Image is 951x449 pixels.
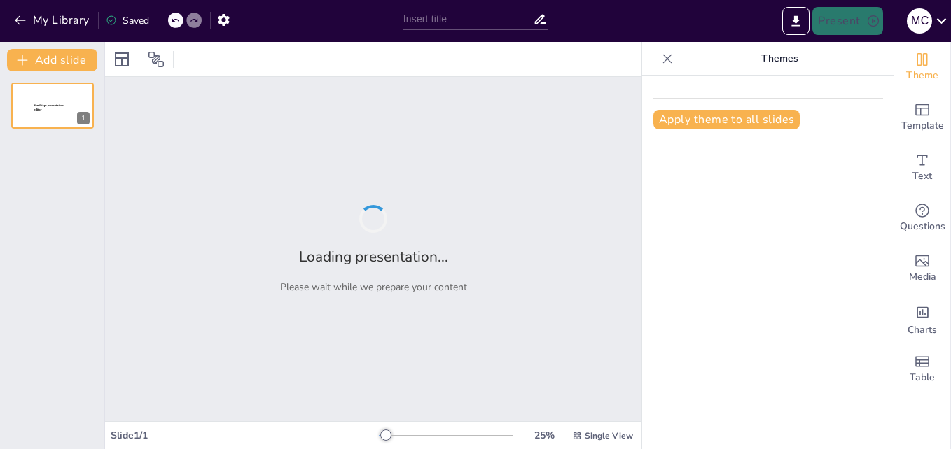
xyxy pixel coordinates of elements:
button: Add slide [7,49,97,71]
div: Slide 1 / 1 [111,429,379,442]
span: Media [909,269,936,285]
span: Text [912,169,932,184]
div: 1 [77,112,90,124]
div: Get real-time input from your audience [894,193,950,243]
p: Themes [679,42,880,76]
div: Saved [106,14,149,27]
div: Layout [111,48,133,71]
h2: Loading presentation... [299,247,448,266]
div: Add images, graphics, shapes or video [894,243,950,294]
input: Insert title [403,9,533,29]
button: Export to PowerPoint [782,7,810,35]
div: Add a table [894,344,950,394]
div: 25 % [527,429,561,442]
span: Questions [900,219,945,234]
div: Add ready made slides [894,92,950,143]
button: Present [812,7,882,35]
p: Please wait while we prepare your content [280,280,467,294]
span: Sendsteps presentation editor [34,104,64,112]
div: M C [907,8,932,34]
button: My Library [11,9,95,31]
div: Add text boxes [894,143,950,193]
div: 1 [11,83,94,129]
span: Position [148,51,165,68]
div: Change the overall theme [894,42,950,92]
span: Template [901,118,944,134]
span: Theme [906,68,938,83]
div: Add charts and graphs [894,294,950,344]
span: Charts [908,322,937,338]
span: Table [910,370,935,385]
button: M C [907,7,932,35]
button: Apply theme to all slides [653,110,800,129]
span: Single View [585,430,633,441]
